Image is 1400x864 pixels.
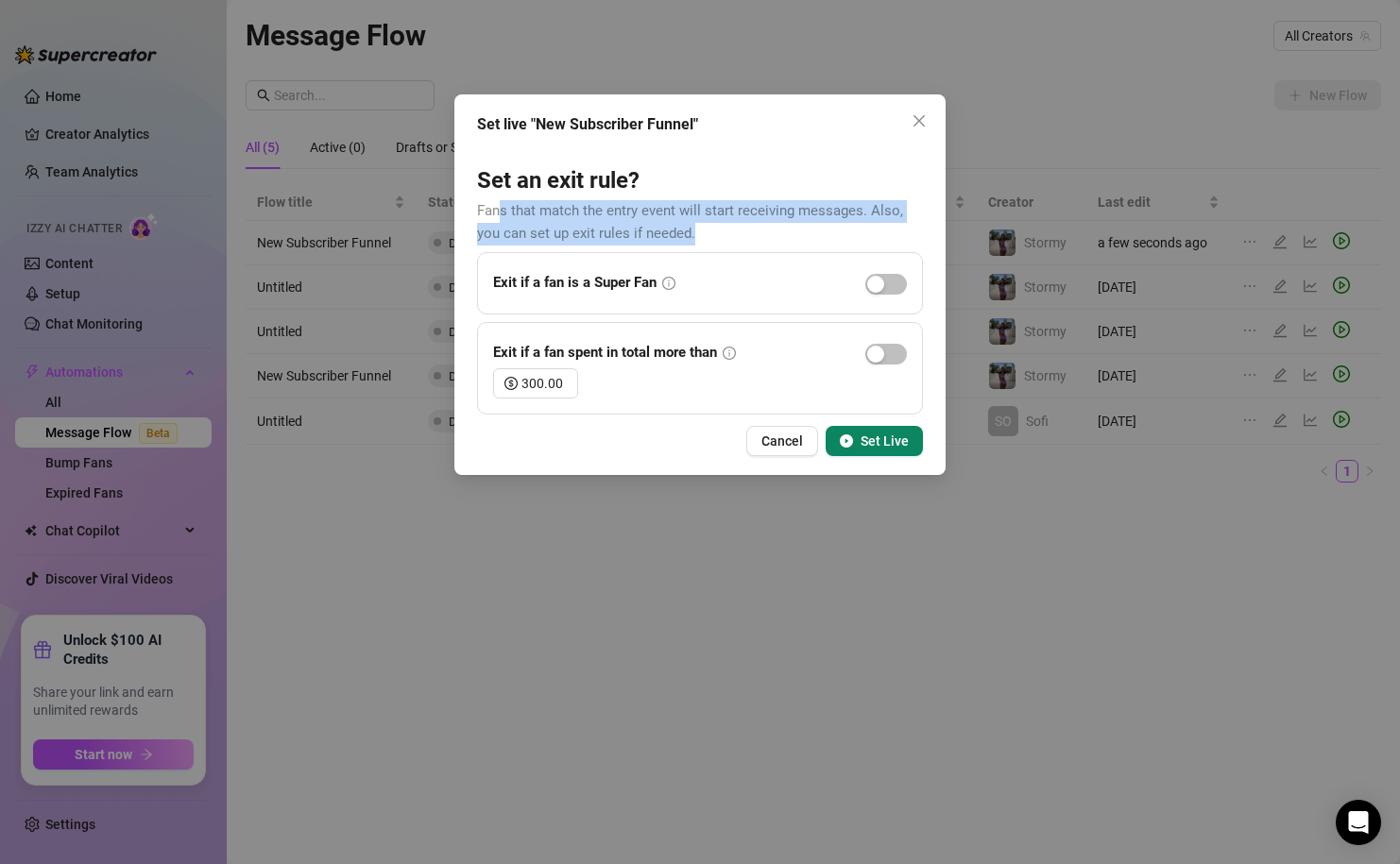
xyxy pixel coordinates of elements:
span: Set Live [861,433,909,449]
span: info-circle [723,347,736,360]
button: Cancel [746,426,818,456]
span: Cancel [761,433,803,449]
span: Fans that match the entry event will start receiving messages. Also, you can set up exit rules if... [477,202,903,242]
strong: Exit if a fan spent in total more than [493,344,717,361]
span: close [912,113,927,128]
div: Open Intercom Messenger [1336,800,1381,845]
div: Set live "New Subscriber Funnel" [477,113,923,136]
button: Close [904,106,934,136]
h3: Set an exit rule? [477,166,923,196]
span: play-circle [840,434,853,448]
button: Set Live [826,426,923,456]
span: info-circle [662,277,675,290]
span: Close [904,113,934,128]
strong: Exit if a fan is a Super Fan [493,274,657,291]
